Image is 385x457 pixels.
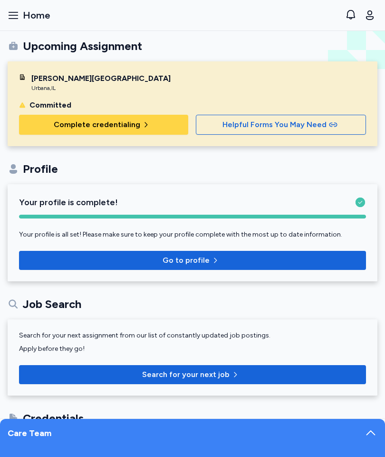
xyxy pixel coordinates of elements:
[8,427,51,449] div: Care Team
[222,119,327,130] span: Helpful Forms You May Need
[19,115,188,135] button: Complete credentialing
[23,411,84,426] div: Credentials
[19,196,118,209] span: Your profile is complete!
[29,99,71,111] div: Committed
[19,344,366,354] div: Apply before they go!
[142,369,230,380] span: Search for your next job
[23,39,142,54] div: Upcoming Assignment
[31,73,171,84] div: [PERSON_NAME][GEOGRAPHIC_DATA]
[19,331,366,340] div: Search for your next assignment from our list of constantly updated job postings.
[23,297,81,312] div: Job Search
[19,230,366,239] p: Your profile is all set! Please make sure to keep your profile complete with the most up to date ...
[19,251,366,270] button: Go to profile
[19,365,366,384] button: Search for your next job
[196,115,366,135] button: Helpful Forms You May Need
[31,84,171,92] div: Urbana , IL
[54,119,140,130] span: Complete credentialing
[23,161,58,177] div: Profile
[23,9,50,22] span: Home
[163,255,210,266] p: Go to profile
[4,5,54,26] button: Home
